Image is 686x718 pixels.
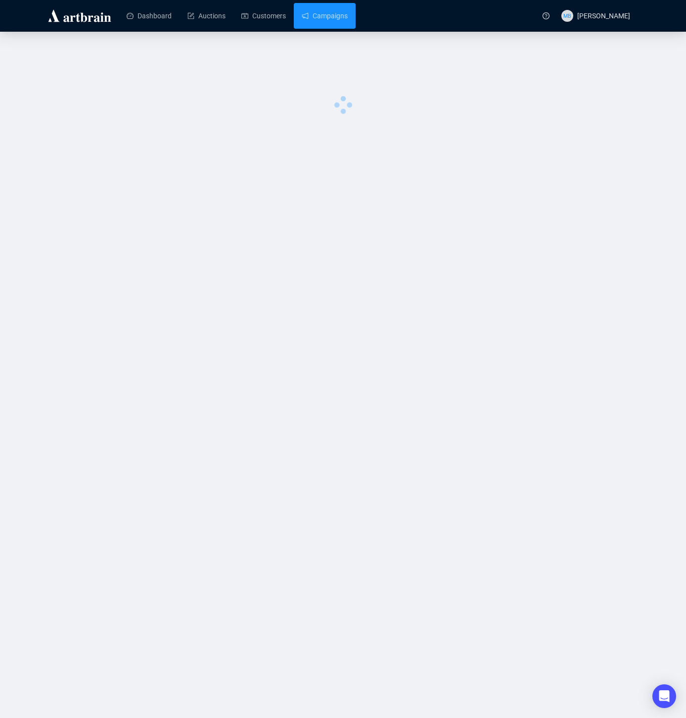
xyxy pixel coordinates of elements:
a: Auctions [187,3,226,29]
a: Campaigns [302,3,348,29]
span: question-circle [543,12,549,19]
div: Open Intercom Messenger [652,684,676,708]
span: [PERSON_NAME] [577,12,630,20]
span: MB [563,11,571,20]
a: Dashboard [127,3,172,29]
img: logo [46,8,113,24]
a: Customers [241,3,286,29]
